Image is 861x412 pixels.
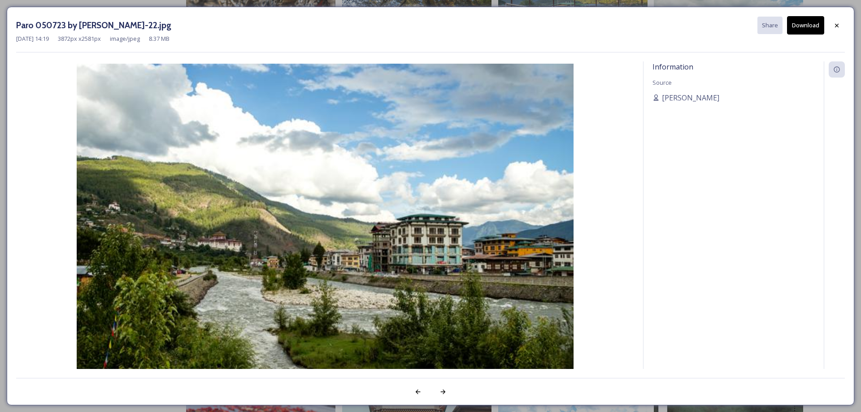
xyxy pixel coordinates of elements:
[652,62,693,72] span: Information
[652,78,672,87] span: Source
[58,35,101,43] span: 3872 px x 2581 px
[787,16,824,35] button: Download
[662,92,719,103] span: [PERSON_NAME]
[757,17,783,34] button: Share
[16,64,634,395] img: Paro%2520050723%2520by%2520Amp%2520Sripimanwat-22.jpg
[110,35,140,43] span: image/jpeg
[149,35,170,43] span: 8.37 MB
[16,35,49,43] span: [DATE] 14:19
[16,19,171,32] h3: Paro 050723 by [PERSON_NAME]-22.jpg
